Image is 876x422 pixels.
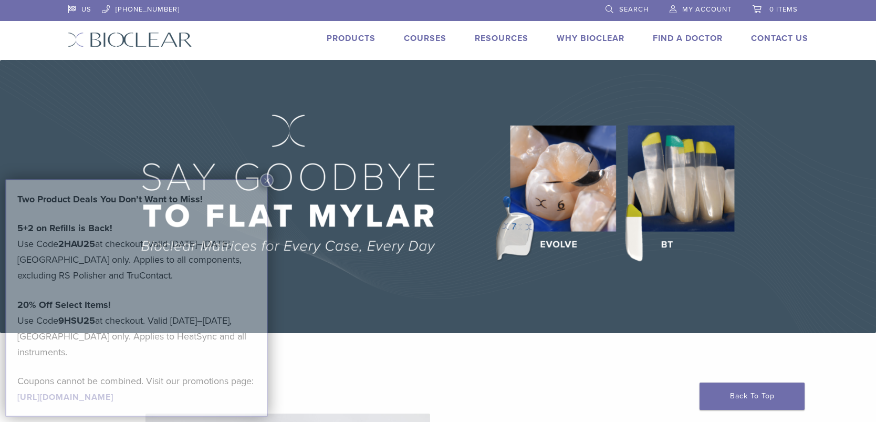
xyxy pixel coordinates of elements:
[17,299,111,311] strong: 20% Off Select Items!
[751,33,808,44] a: Contact Us
[17,392,113,403] a: [URL][DOMAIN_NAME]
[404,33,446,44] a: Courses
[475,33,528,44] a: Resources
[557,33,624,44] a: Why Bioclear
[17,373,256,405] p: Coupons cannot be combined. Visit our promotions page:
[58,238,95,250] strong: 2HAU25
[700,383,805,410] a: Back To Top
[17,297,256,360] p: Use Code at checkout. Valid [DATE]–[DATE], [GEOGRAPHIC_DATA] only. Applies to HeatSync and all in...
[68,32,192,47] img: Bioclear
[260,173,274,187] button: Close
[17,193,203,205] strong: Two Product Deals You Don’t Want to Miss!
[769,5,798,14] span: 0 items
[17,220,256,283] p: Use Code at checkout. Valid [DATE]–[DATE], [GEOGRAPHIC_DATA] only. Applies to all components, exc...
[327,33,376,44] a: Products
[17,222,112,234] strong: 5+2 on Refills is Back!
[682,5,732,14] span: My Account
[619,5,649,14] span: Search
[58,315,95,326] strong: 9HSU25
[653,33,723,44] a: Find A Doctor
